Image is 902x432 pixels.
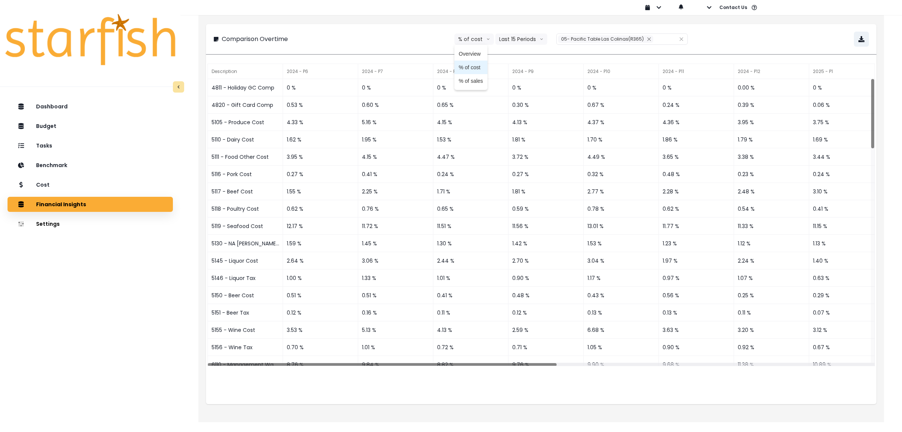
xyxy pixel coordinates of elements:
[433,79,509,96] div: 0 %
[584,64,659,79] div: 2024 - P10
[36,103,68,110] p: Dashboard
[208,64,283,79] div: Description
[433,304,509,321] div: 0.11 %
[283,339,358,356] div: 0.70 %
[809,339,884,356] div: 0.67 %
[584,356,659,373] div: 9.90 %
[358,269,433,287] div: 1.33 %
[659,321,734,339] div: 3.63 %
[584,218,659,235] div: 13.01 %
[584,79,659,96] div: 0 %
[734,287,809,304] div: 0.25 %
[283,356,358,373] div: 8.76 %
[561,36,644,42] span: 05- Pacific Table Las Colinas(R365)
[433,200,509,218] div: 0.65 %
[509,304,584,321] div: 0.12 %
[584,321,659,339] div: 6.68 %
[283,148,358,166] div: 3.95 %
[734,269,809,287] div: 1.07 %
[433,166,509,183] div: 0.24 %
[679,35,684,43] button: Clear
[495,33,547,45] button: Last 15 Periodsarrow down line
[584,148,659,166] div: 4.49 %
[358,64,433,79] div: 2024 - P7
[358,114,433,131] div: 5.16 %
[734,235,809,252] div: 1.12 %
[433,321,509,339] div: 4.13 %
[734,218,809,235] div: 11.33 %
[509,79,584,96] div: 0 %
[659,304,734,321] div: 0.13 %
[283,200,358,218] div: 0.62 %
[433,269,509,287] div: 1.01 %
[809,64,884,79] div: 2025 - P1
[734,148,809,166] div: 3.38 %
[36,182,50,188] p: Cost
[358,218,433,235] div: 11.72 %
[809,96,884,114] div: 0.06 %
[459,64,483,71] span: % of cost
[8,177,173,192] button: Cost
[358,321,433,339] div: 5.13 %
[584,235,659,252] div: 1.53 %
[459,77,483,85] span: % of sales
[283,64,358,79] div: 2024 - P6
[8,197,173,212] button: Financial Insights
[208,114,283,131] div: 5105 - Produce Cost
[283,269,358,287] div: 1.00 %
[509,96,584,114] div: 0.30 %
[584,131,659,148] div: 1.70 %
[509,269,584,287] div: 0.90 %
[659,183,734,200] div: 2.28 %
[509,235,584,252] div: 1.42 %
[809,321,884,339] div: 3.12 %
[509,356,584,373] div: 9.76 %
[679,37,684,41] svg: close
[809,200,884,218] div: 0.41 %
[454,45,488,90] ul: % of costarrow down line
[645,35,653,43] button: Remove
[8,119,173,134] button: Budget
[509,339,584,356] div: 0.71 %
[433,148,509,166] div: 4.47 %
[358,166,433,183] div: 0.41 %
[358,131,433,148] div: 1.95 %
[584,183,659,200] div: 2.77 %
[509,218,584,235] div: 11.56 %
[659,131,734,148] div: 1.86 %
[734,304,809,321] div: 0.11 %
[659,218,734,235] div: 11.77 %
[208,96,283,114] div: 4820 - Gift Card Comp
[208,321,283,339] div: 5155 - Wine Cost
[208,148,283,166] div: 5111 - Food Other Cost
[809,269,884,287] div: 0.63 %
[659,339,734,356] div: 0.90 %
[283,166,358,183] div: 0.27 %
[358,235,433,252] div: 1.45 %
[509,166,584,183] div: 0.27 %
[734,356,809,373] div: 11.38 %
[584,252,659,269] div: 3.04 %
[659,287,734,304] div: 0.56 %
[36,123,56,129] p: Budget
[208,235,283,252] div: 5130 - NA [PERSON_NAME] Cost
[659,148,734,166] div: 3.65 %
[734,252,809,269] div: 2.24 %
[659,200,734,218] div: 0.62 %
[358,252,433,269] div: 3.06 %
[734,200,809,218] div: 0.54 %
[358,183,433,200] div: 2.25 %
[659,166,734,183] div: 0.48 %
[734,96,809,114] div: 0.39 %
[208,79,283,96] div: 4811 - Holiday GC Comp
[659,64,734,79] div: 2024 - P11
[433,96,509,114] div: 0.65 %
[509,131,584,148] div: 1.81 %
[433,339,509,356] div: 0.72 %
[283,79,358,96] div: 0 %
[358,356,433,373] div: 9.84 %
[659,269,734,287] div: 0.97 %
[509,148,584,166] div: 3.72 %
[283,114,358,131] div: 4.33 %
[540,35,543,43] svg: arrow down line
